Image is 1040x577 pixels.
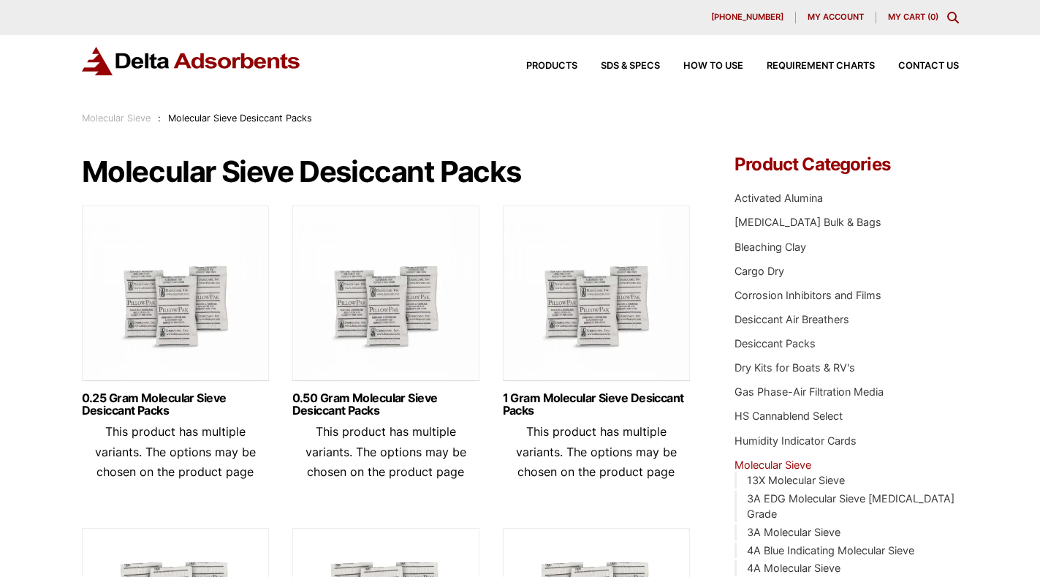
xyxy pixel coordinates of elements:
span: How to Use [683,61,743,71]
a: Molecular Sieve [735,459,811,471]
span: Products [526,61,577,71]
a: Products [503,61,577,71]
span: : [158,113,161,124]
span: This product has multiple variants. The options may be chosen on the product page [305,424,466,478]
a: HS Cannablend Select [735,410,843,422]
a: 1 Gram Molecular Sieve Desiccant Packs [503,392,690,417]
a: 0.50 Gram Molecular Sieve Desiccant Packs [292,392,479,417]
a: Activated Alumina [735,192,823,204]
a: Desiccant Air Breathers [735,313,849,325]
h4: Product Categories [735,156,958,173]
a: My account [796,12,876,23]
a: Requirement Charts [743,61,875,71]
a: 3A Molecular Sieve [747,526,840,538]
a: 4A Molecular Sieve [747,562,840,574]
a: Gas Phase-Air Filtration Media [735,385,884,398]
span: My account [808,13,864,21]
a: 0.25 Gram Molecular Sieve Desiccant Packs [82,392,269,417]
a: Desiccant Packs [735,337,816,350]
span: 0 [930,12,935,22]
span: Contact Us [898,61,959,71]
a: How to Use [660,61,743,71]
span: SDS & SPECS [601,61,660,71]
a: 4A Blue Indicating Molecular Sieve [747,544,914,557]
a: Bleaching Clay [735,241,806,253]
a: [PHONE_NUMBER] [699,12,796,23]
a: Dry Kits for Boats & RV's [735,361,855,374]
span: [PHONE_NUMBER] [711,13,783,21]
a: Humidity Indicator Cards [735,434,857,447]
span: This product has multiple variants. The options may be chosen on the product page [95,424,256,478]
a: Cargo Dry [735,265,784,277]
a: 3A EDG Molecular Sieve [MEDICAL_DATA] Grade [747,492,954,521]
span: This product has multiple variants. The options may be chosen on the product page [516,424,677,478]
a: 13X Molecular Sieve [747,474,845,486]
a: SDS & SPECS [577,61,660,71]
a: [MEDICAL_DATA] Bulk & Bags [735,216,881,228]
a: Corrosion Inhibitors and Films [735,289,881,301]
a: Contact Us [875,61,959,71]
span: Molecular Sieve Desiccant Packs [168,113,312,124]
a: My Cart (0) [888,12,938,22]
div: Toggle Modal Content [947,12,959,23]
a: Molecular Sieve [82,113,151,124]
span: Requirement Charts [767,61,875,71]
img: Delta Adsorbents [82,47,301,75]
h1: Molecular Sieve Desiccant Packs [82,156,691,188]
